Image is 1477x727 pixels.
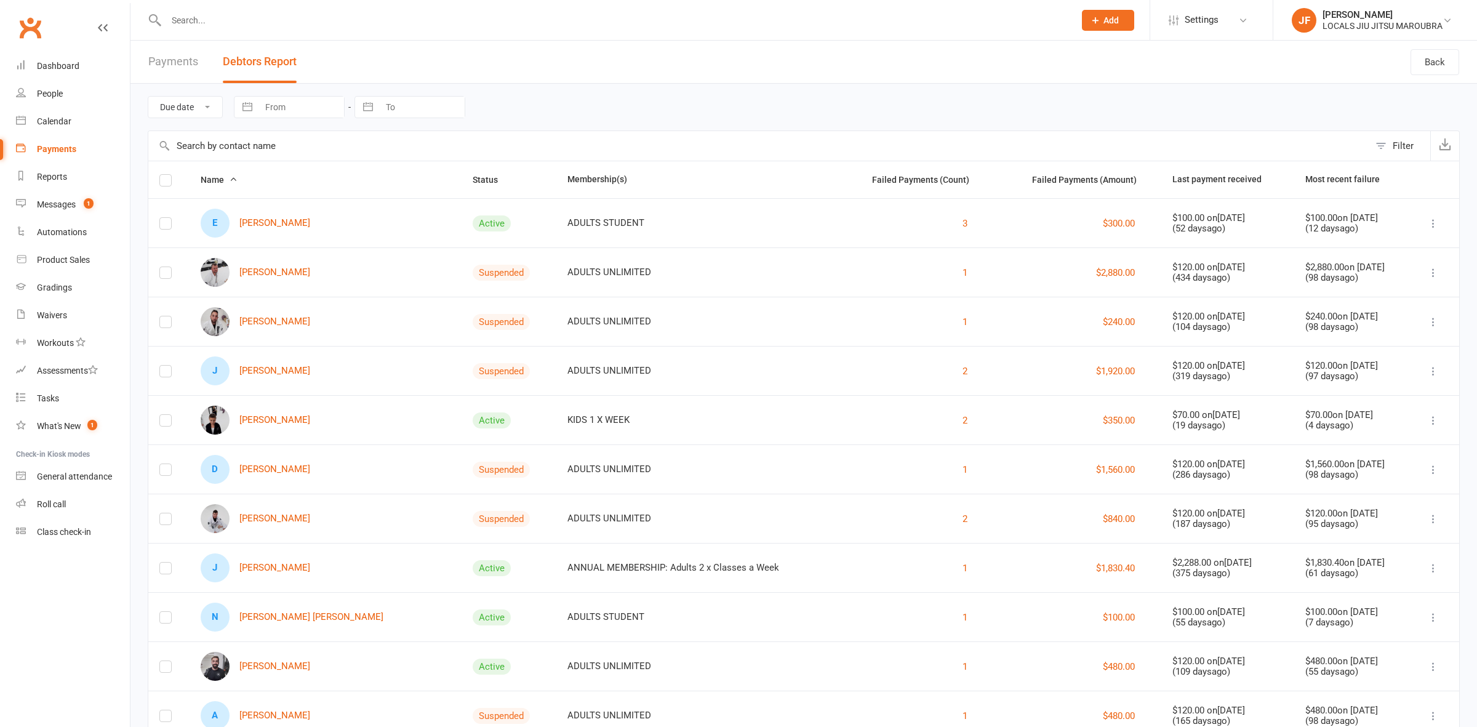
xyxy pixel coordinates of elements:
[201,406,310,435] a: [PERSON_NAME]
[201,356,230,385] div: J
[37,227,87,237] div: Automations
[16,518,130,546] a: Class kiosk mode
[556,161,835,198] th: Membership(s)
[1172,420,1283,431] div: ( 19 days ago)
[1305,470,1404,480] div: ( 98 days ago)
[1096,561,1135,576] button: $1,830.40
[963,413,967,428] button: 2
[1369,131,1430,161] button: Filter
[567,710,824,721] div: ADULTS UNLIMITED
[1172,311,1283,322] div: $120.00 on [DATE]
[567,218,824,228] div: ADULTS STUDENT
[963,561,967,576] button: 1
[16,329,130,357] a: Workouts
[963,364,967,379] button: 2
[1305,705,1404,716] div: $480.00 on [DATE]
[1305,617,1404,628] div: ( 7 days ago)
[1096,265,1135,280] button: $2,880.00
[37,310,67,320] div: Waivers
[473,314,530,330] div: Suspended
[473,175,511,185] span: Status
[1172,617,1283,628] div: ( 55 days ago)
[1103,216,1135,231] button: $300.00
[1393,139,1414,153] div: Filter
[567,513,824,524] div: ADULTS UNLIMITED
[37,116,71,126] div: Calendar
[16,163,130,191] a: Reports
[567,661,824,672] div: ADULTS UNLIMITED
[37,499,66,509] div: Roll call
[963,265,967,280] button: 1
[963,709,967,723] button: 1
[1096,364,1135,379] button: $1,920.00
[379,97,465,118] input: To
[37,338,74,348] div: Workouts
[87,420,97,430] span: 1
[1161,161,1294,198] th: Last payment received
[1103,659,1135,674] button: $480.00
[1323,9,1443,20] div: [PERSON_NAME]
[1103,315,1135,329] button: $240.00
[1305,716,1404,726] div: ( 98 days ago)
[37,527,91,537] div: Class check-in
[963,315,967,329] button: 1
[1305,311,1404,322] div: $240.00 on [DATE]
[473,462,530,478] div: Suspended
[1172,223,1283,234] div: ( 52 days ago)
[148,41,198,83] a: Payments
[872,172,983,187] button: Failed Payments (Count)
[1305,508,1404,519] div: $120.00 on [DATE]
[37,366,98,376] div: Assessments
[16,246,130,274] a: Product Sales
[1172,558,1283,568] div: $2,288.00 on [DATE]
[1172,607,1283,617] div: $100.00 on [DATE]
[963,610,967,625] button: 1
[1305,322,1404,332] div: ( 98 days ago)
[1305,607,1404,617] div: $100.00 on [DATE]
[963,659,967,674] button: 1
[1032,175,1150,185] span: Failed Payments (Amount)
[201,307,310,336] a: [PERSON_NAME]
[1294,161,1415,198] th: Most recent failure
[16,302,130,329] a: Waivers
[16,463,130,491] a: General attendance kiosk mode
[201,172,238,187] button: Name
[37,472,112,481] div: General attendance
[37,255,90,265] div: Product Sales
[1103,709,1135,723] button: $480.00
[37,421,81,431] div: What's New
[1096,462,1135,477] button: $1,560.00
[201,652,310,681] a: [PERSON_NAME]
[1305,558,1404,568] div: $1,830.40 on [DATE]
[37,283,72,292] div: Gradings
[473,172,511,187] button: Status
[473,215,511,231] div: Active
[872,175,983,185] span: Failed Payments (Count)
[1185,6,1219,34] span: Settings
[1305,223,1404,234] div: ( 12 days ago)
[223,41,297,83] button: Debtors Report
[1172,716,1283,726] div: ( 165 days ago)
[201,209,310,238] a: E[PERSON_NAME]
[1172,371,1283,382] div: ( 319 days ago)
[1292,8,1316,33] div: JF
[963,216,967,231] button: 3
[1172,213,1283,223] div: $100.00 on [DATE]
[201,603,383,632] a: N[PERSON_NAME] [PERSON_NAME]
[1172,667,1283,677] div: ( 109 days ago)
[1172,322,1283,332] div: ( 104 days ago)
[37,61,79,71] div: Dashboard
[473,412,511,428] div: Active
[1305,568,1404,579] div: ( 61 days ago)
[16,491,130,518] a: Roll call
[16,219,130,246] a: Automations
[148,131,1369,161] input: Search by contact name
[201,455,310,484] a: D[PERSON_NAME]
[1305,459,1404,470] div: $1,560.00 on [DATE]
[567,464,824,475] div: ADULTS UNLIMITED
[473,363,530,379] div: Suspended
[567,267,824,278] div: ADULTS UNLIMITED
[84,198,94,209] span: 1
[1323,20,1443,31] div: LOCALS JIU JITSU MAROUBRA
[1172,262,1283,273] div: $120.00 on [DATE]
